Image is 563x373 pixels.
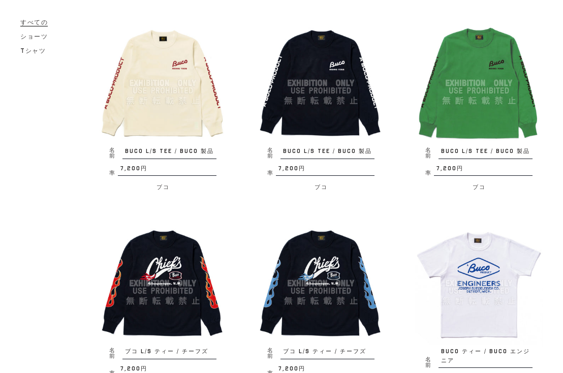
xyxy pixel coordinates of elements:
[109,147,122,159] span: 名前
[109,170,118,176] span: 率
[280,147,374,159] span: BUCO L/S TEE / BUCO 製品
[20,33,48,40] span: ショーツ
[267,147,280,159] span: 名前
[439,147,533,159] span: BUCO L/S TEE / BUCO 製品
[267,348,280,359] span: 名前
[257,181,385,193] p: ブコ
[99,19,227,147] img: BUCO L/S TEE / A BUCO PRODUCT
[415,181,543,193] p: ブコ
[99,19,227,193] a: BUCO L/S TEE / A BUCO PRODUCT 名前BUCO L/S TEE / BUCO 製品 率7,200円 ブコ
[439,347,533,368] span: BUCO ティー / BUCO エンジニア
[425,357,439,368] span: 名前
[20,19,48,26] span: すべての
[20,45,46,57] a: Tシャツ
[20,30,48,43] a: ショーツ
[276,164,374,176] span: 7,200円
[20,47,46,54] span: Tシャツ
[415,19,543,193] a: BUCO L/S TEE / A BUCO PRODUCT 名前BUCO L/S TEE / BUCO 製品 率7,200円 ブコ
[257,19,385,193] a: BUCO L/S TEE / A BUCO PRODUCT 名前BUCO L/S TEE / BUCO 製品 率7,200円 ブコ
[280,347,374,359] span: ブコ L/S ティー / チーフズ
[99,220,227,347] img: BUCO L/S TEE / CHIEF’S
[257,19,385,147] img: BUCO L/S TEE / A BUCO PRODUCT
[122,347,216,359] span: ブコ L/S ティー / チーフズ
[257,220,385,347] img: BUCO L/S TEE / CHIEF’S
[425,147,439,159] span: 名前
[109,348,122,359] span: 名前
[20,16,48,28] a: すべての
[267,170,276,176] span: 率
[425,170,434,176] span: 率
[434,164,533,176] span: 7,200円
[415,19,543,147] img: BUCO L/S TEE / A BUCO PRODUCT
[99,181,227,193] p: ブコ
[122,147,216,159] span: BUCO L/S TEE / BUCO 製品
[118,164,216,176] span: 7,200円
[415,220,543,347] img: BUCO TEE / BUCO ENGINEERS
